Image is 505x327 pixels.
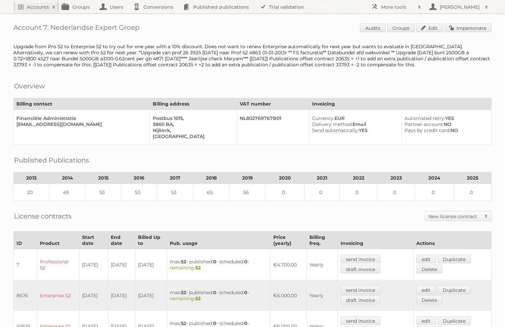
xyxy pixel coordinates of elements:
[16,115,144,121] div: Financiële Administratie
[265,184,304,201] td: 0
[195,296,201,302] strong: 52
[306,280,338,311] td: Yearly
[416,285,436,294] a: edit
[481,211,491,221] span: Toggle
[14,249,37,280] td: 7
[153,121,232,127] div: 3860 BA,
[181,289,186,296] strong: 52
[86,172,121,184] th: 2015
[86,184,121,201] td: 53
[416,255,436,263] a: edit
[312,121,396,127] div: Email
[265,172,304,184] th: 2020
[415,172,454,184] th: 2024
[387,23,415,32] a: Groups
[14,280,37,311] td: 8676
[181,320,186,326] strong: 52
[341,316,380,325] a: send invoice
[304,172,340,184] th: 2021
[181,259,186,265] strong: 52
[167,249,270,280] td: max: - published: - scheduled: -
[271,280,307,311] td: €6.000,00
[444,23,492,32] a: Impersonate
[405,121,444,127] span: Partner account:
[405,115,486,121] div: YES
[237,98,309,110] th: VAT number
[244,289,247,296] strong: 0
[14,184,49,201] td: 20
[167,232,270,249] th: Pub. usage
[153,133,232,139] div: [GEOGRAPHIC_DATA]
[37,249,79,280] td: Professional 52
[13,44,492,68] div: Upgrade from Pro 52 to Enterprise 52 to try out for one year with a 10% discount. Does not want t...
[405,121,486,127] div: NO
[437,316,471,325] a: Duplicate
[340,172,377,184] th: 2022
[437,255,471,263] a: Duplicate
[405,115,445,121] span: Automated retry:
[309,98,491,110] th: Invoicing
[229,184,266,201] td: 56
[425,211,491,221] a: New license contract
[381,4,415,10] h2: More tools
[377,172,415,184] th: 2023
[157,184,193,201] td: 53
[405,127,486,133] div: NO
[108,249,135,280] td: [DATE]
[304,184,340,201] td: 0
[135,232,167,249] th: Billed Up to
[121,184,157,201] td: 53
[153,127,232,133] div: Nijkerk,
[14,172,49,184] th: 2013
[306,232,338,249] th: Billing freq.
[79,232,108,249] th: Start date
[150,98,237,110] th: Billing address
[341,285,380,294] a: send invoice
[312,115,396,121] div: EUR
[237,110,309,145] td: NL802769767B01
[135,249,167,280] td: [DATE]
[108,232,135,249] th: End date
[416,265,442,273] a: Delete
[312,127,359,133] span: Send automatically:
[193,172,229,184] th: 2018
[312,115,335,121] span: Currency:
[121,172,157,184] th: 2016
[193,184,229,201] td: 65
[153,115,232,121] div: Postbus 1015,
[271,249,307,280] td: €4.700,00
[416,296,442,304] a: Delete
[14,211,72,221] h2: License contracts
[405,127,450,133] span: Pays by credit card:
[135,280,167,311] td: [DATE]
[79,249,108,280] td: [DATE]
[49,184,86,201] td: 49
[306,249,338,280] td: Yearly
[312,127,396,133] div: YES
[416,23,443,32] a: Edit
[213,289,216,296] strong: 0
[13,23,492,34] h1: Account 7: Nederlandse Expert Groep
[167,280,270,311] td: max: - published: - scheduled: -
[428,213,481,220] h2: New license contract
[341,255,380,263] a: send invoice
[244,259,247,265] strong: 0
[244,320,247,326] strong: 0
[416,316,436,325] a: edit
[341,296,380,304] a: draft invoice
[229,172,266,184] th: 2019
[454,184,491,201] td: 0
[437,285,471,294] a: Duplicate
[14,155,89,165] h2: Published Publications
[454,172,491,184] th: 2025
[312,121,353,127] span: Delivery method:
[271,232,307,249] th: Price (yearly)
[14,81,45,91] h2: Overview
[170,296,201,302] span: remaining:
[108,280,135,311] td: [DATE]
[195,265,201,271] strong: 52
[377,184,415,201] td: 0
[340,184,377,201] td: 0
[338,232,413,249] th: Invoicing
[16,121,144,127] div: [EMAIL_ADDRESS][DOMAIN_NAME]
